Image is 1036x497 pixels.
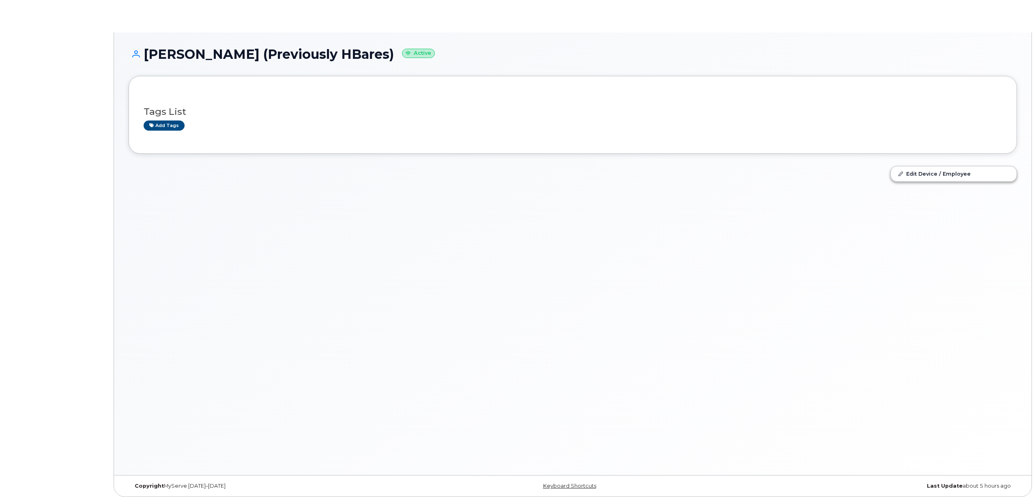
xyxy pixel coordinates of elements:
h1: [PERSON_NAME] (Previously HBares) [129,47,1017,61]
a: Edit Device / Employee [891,166,1017,181]
strong: Copyright [135,483,164,489]
div: about 5 hours ago [721,483,1017,489]
a: Add tags [144,120,185,131]
a: Keyboard Shortcuts [543,483,596,489]
h3: Tags List [144,107,1002,117]
strong: Last Update [927,483,963,489]
div: MyServe [DATE]–[DATE] [129,483,425,489]
small: Active [402,49,435,58]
